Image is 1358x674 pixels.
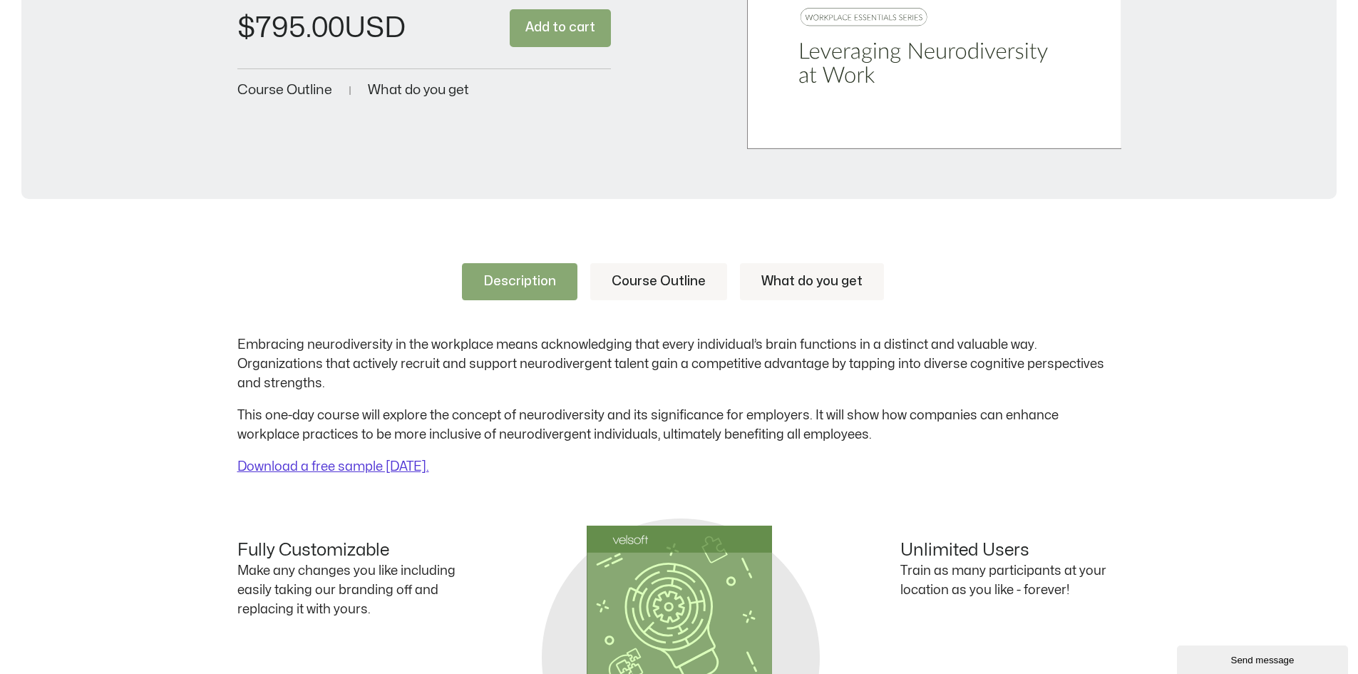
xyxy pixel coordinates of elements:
p: Embracing neurodiversity in the workplace means acknowledging that every individual’s brain funct... [237,335,1121,393]
h4: Unlimited Users [900,541,1121,561]
a: Course Outline [237,83,332,97]
a: Description [462,263,577,300]
h4: Fully Customizable [237,541,458,561]
button: Add to cart [510,9,611,47]
p: This one-day course will explore the concept of neurodiversity and its significance for employers... [237,406,1121,444]
iframe: chat widget [1177,643,1351,674]
p: Train as many participants at your location as you like - forever! [900,561,1121,600]
a: Download a free sample [DATE]. [237,461,429,473]
span: $ [237,14,255,42]
bdi: 795.00 [237,14,344,42]
p: Make any changes you like including easily taking our branding off and replacing it with yours. [237,561,458,619]
a: What do you get [368,83,469,97]
a: What do you get [740,263,884,300]
a: Course Outline [590,263,727,300]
